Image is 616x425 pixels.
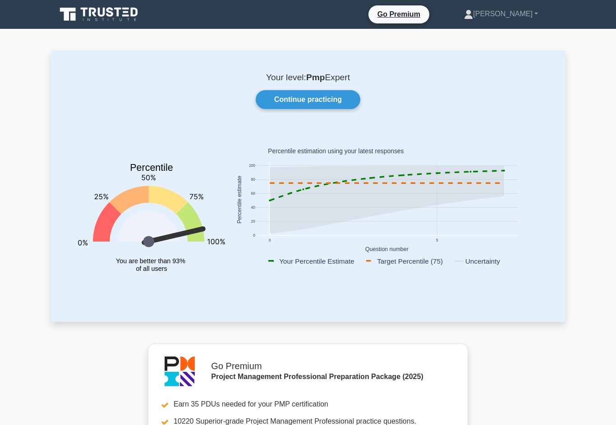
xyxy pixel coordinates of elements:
text: 5 [436,238,438,242]
tspan: You are better than 93% [116,257,185,265]
text: Percentile [130,162,173,173]
text: 60 [251,192,256,196]
text: 0 [269,238,271,242]
text: 20 [251,219,256,224]
p: Your level: Expert [73,72,543,83]
a: Go Premium [372,9,426,20]
b: Pmp [306,73,325,82]
text: 80 [251,178,256,182]
a: Continue practicing [256,90,360,109]
text: 0 [253,233,255,238]
text: 100 [249,164,255,168]
text: Percentile estimate [236,176,243,224]
text: 40 [251,206,256,210]
a: [PERSON_NAME] [442,5,560,23]
text: Question number [365,246,409,252]
tspan: of all users [136,265,167,273]
text: Percentile estimation using your latest responses [268,148,404,155]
